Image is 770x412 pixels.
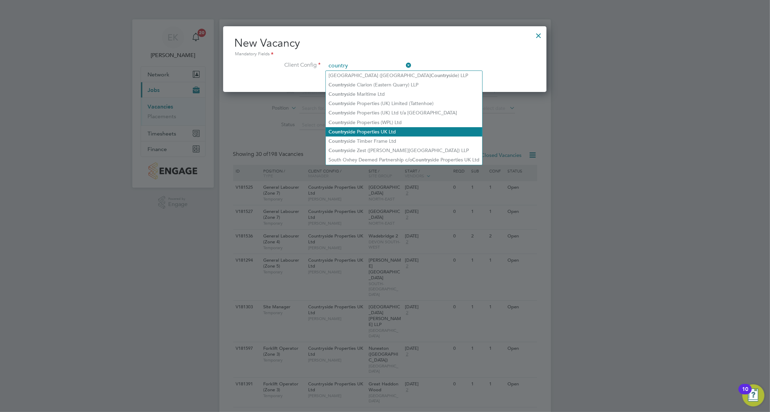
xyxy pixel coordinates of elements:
li: side Properties (WPL) Ltd [326,118,482,127]
b: Country [329,138,346,144]
div: Mandatory Fields [234,50,535,58]
div: 10 [742,389,748,398]
li: side Zest ([PERSON_NAME][GEOGRAPHIC_DATA]) LLP [326,146,482,155]
li: side Maritime Ltd [326,90,482,99]
b: Country [329,129,346,135]
b: Country [329,101,346,106]
b: Country [329,82,346,88]
b: Country [329,91,346,97]
b: Country [329,120,346,125]
li: side Properties UK Ltd [326,127,482,137]
li: side Properties (UK) Ltd t/a [GEOGRAPHIC_DATA] [326,108,482,118]
b: Country [329,110,346,116]
li: side Timber Frame Ltd [326,137,482,146]
button: Open Resource Center, 10 new notifications [742,384,764,406]
label: Client Config [234,62,321,69]
b: Country [329,148,346,153]
b: Country [431,73,449,78]
h2: New Vacancy [234,36,535,58]
input: Search for... [326,61,411,71]
b: Country [412,157,430,163]
li: [GEOGRAPHIC_DATA] ([GEOGRAPHIC_DATA] side) LLP [326,71,482,80]
li: South Oxhey Deemed Partnership c/o side Properties UK Ltd [326,155,482,165]
li: side Clarion (Eastern Quarry) LLP [326,80,482,90]
li: side Properties (UK) Limited (Tattenhoe) [326,99,482,108]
